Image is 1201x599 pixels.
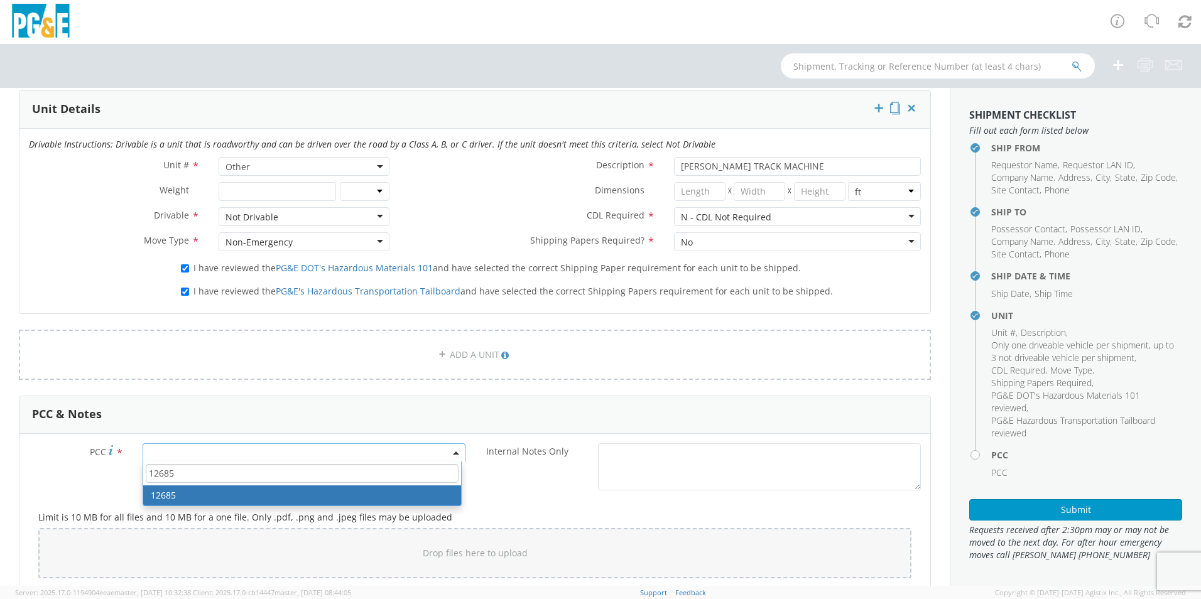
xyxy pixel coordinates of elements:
[1141,171,1178,184] li: ,
[991,339,1179,364] li: ,
[114,588,191,597] span: master, [DATE] 10:32:38
[1058,171,1092,184] li: ,
[991,389,1140,414] span: PG&E DOT's Hazardous Materials 101 reviewed
[226,236,293,249] div: Non-Emergency
[991,377,1092,389] span: Shipping Papers Required
[991,171,1053,183] span: Company Name
[681,236,693,249] div: No
[1058,235,1090,247] span: Address
[1115,235,1136,247] span: State
[725,182,734,201] span: X
[991,339,1174,364] span: Only one driveable vehicle per shipment, up to 3 not driveable vehicle per shipment
[163,159,189,171] span: Unit #
[991,377,1094,389] li: ,
[991,467,1008,478] span: PCC
[1050,364,1094,377] li: ,
[1063,159,1133,171] span: Requestor LAN ID
[193,588,351,597] span: Client: 2025.17.0-cb14447
[423,547,528,559] span: Drop files here to upload
[781,53,1095,78] input: Shipment, Tracking or Reference Number (at least 4 chars)
[1070,223,1143,235] li: ,
[143,485,461,505] li: 12685
[991,364,1045,376] span: CDL Required
[991,271,1182,281] h4: Ship Date & Time
[640,588,667,597] a: Support
[1115,235,1138,248] li: ,
[991,159,1060,171] li: ,
[587,209,644,221] span: CDL Required
[38,512,911,522] h5: Limit is 10 MB for all files and 10 MB for a one file. Only .pdf, .png and .jpeg files may be upl...
[181,288,189,296] input: I have reviewed thePG&E's Hazardous Transportation Tailboardand have selected the correct Shippin...
[1063,159,1135,171] li: ,
[681,211,771,224] div: N - CDL Not Required
[1095,171,1110,183] span: City
[596,159,644,171] span: Description
[991,235,1053,247] span: Company Name
[991,143,1182,153] h4: Ship From
[1021,326,1066,338] span: Description
[991,364,1047,377] li: ,
[991,288,1031,300] li: ,
[1141,171,1176,183] span: Zip Code
[486,445,568,457] span: Internal Notes Only
[995,588,1186,598] span: Copyright © [DATE]-[DATE] Agistix Inc., All Rights Reserved
[219,157,389,176] span: Other
[226,211,278,224] div: Not Drivable
[144,234,189,246] span: Move Type
[969,499,1182,521] button: Submit
[991,326,1016,338] span: Unit #
[969,124,1182,137] span: Fill out each form listed below
[969,524,1182,561] span: Requests received after 2:30pm may or may not be moved to the next day. For after hour emergency ...
[29,138,715,150] i: Drivable Instructions: Drivable is a unit that is roadworthy and can be driven over the road by a...
[991,288,1030,299] span: Ship Date
[1095,235,1112,248] li: ,
[276,262,433,274] a: PG&E DOT's Hazardous Materials 101
[675,588,706,597] a: Feedback
[160,184,189,196] span: Weight
[19,330,931,380] a: ADD A UNIT
[1021,326,1068,339] li: ,
[991,171,1055,184] li: ,
[1045,248,1070,260] span: Phone
[991,248,1041,261] li: ,
[274,588,351,597] span: master, [DATE] 08:44:05
[991,223,1067,235] li: ,
[15,588,191,597] span: Server: 2025.17.0-1194904eeae
[991,223,1065,235] span: Possessor Contact
[193,262,801,274] span: I have reviewed the and have selected the correct Shipping Paper requirement for each unit to be ...
[1115,171,1138,184] li: ,
[1070,223,1141,235] span: Possessor LAN ID
[530,234,644,246] span: Shipping Papers Required?
[991,207,1182,217] h4: Ship To
[1045,184,1070,196] span: Phone
[1095,171,1112,184] li: ,
[969,108,1076,122] strong: Shipment Checklist
[32,103,101,116] h3: Unit Details
[1095,235,1110,247] span: City
[785,182,794,201] span: X
[991,450,1182,460] h4: PCC
[1115,171,1136,183] span: State
[226,161,383,173] span: Other
[1058,171,1090,183] span: Address
[991,248,1040,260] span: Site Contact
[991,311,1182,320] h4: Unit
[991,326,1018,339] li: ,
[1141,235,1176,247] span: Zip Code
[32,408,102,421] h3: PCC & Notes
[154,209,189,221] span: Drivable
[674,182,725,201] input: Length
[991,159,1058,171] span: Requestor Name
[1035,288,1073,299] span: Ship Time
[991,235,1055,248] li: ,
[276,285,460,297] a: PG&E's Hazardous Transportation Tailboard
[595,184,644,196] span: Dimensions
[991,414,1155,439] span: PG&E Hazardous Transportation Tailboard reviewed
[991,184,1041,197] li: ,
[1050,364,1092,376] span: Move Type
[90,446,106,458] span: PCC
[1058,235,1092,248] li: ,
[1141,235,1178,248] li: ,
[9,4,72,41] img: pge-logo-06675f144f4cfa6a6814.png
[991,389,1179,414] li: ,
